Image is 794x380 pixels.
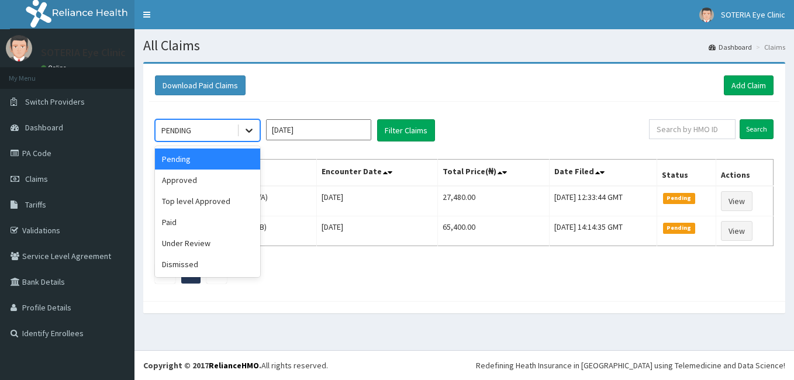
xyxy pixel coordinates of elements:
a: Online [41,64,69,72]
div: Under Review [155,233,260,254]
div: Redefining Heath Insurance in [GEOGRAPHIC_DATA] using Telemedicine and Data Science! [476,360,785,371]
span: SOTERIA Eye Clinic [721,9,785,20]
div: PENDING [161,125,191,136]
td: 27,480.00 [437,186,549,216]
td: 65,400.00 [437,216,549,246]
th: Actions [716,160,774,186]
span: Pending [663,223,695,233]
span: Switch Providers [25,96,85,107]
th: Status [657,160,716,186]
p: SOTERIA Eye Clinic [41,47,126,58]
a: View [721,191,752,211]
img: User Image [6,35,32,61]
a: Dashboard [709,42,752,52]
td: [DATE] [317,186,437,216]
img: User Image [699,8,714,22]
a: Add Claim [724,75,774,95]
div: Approved [155,170,260,191]
span: Dashboard [25,122,63,133]
div: Dismissed [155,254,260,275]
td: [DATE] 14:14:35 GMT [549,216,657,246]
a: RelianceHMO [209,360,259,371]
span: Tariffs [25,199,46,210]
input: Search [740,119,774,139]
input: Select Month and Year [266,119,371,140]
h1: All Claims [143,38,785,53]
button: Download Paid Claims [155,75,246,95]
th: Date Filed [549,160,657,186]
strong: Copyright © 2017 . [143,360,261,371]
span: Pending [663,193,695,203]
button: Filter Claims [377,119,435,141]
td: [DATE] 12:33:44 GMT [549,186,657,216]
td: [DATE] [317,216,437,246]
footer: All rights reserved. [134,350,794,380]
span: Claims [25,174,48,184]
input: Search by HMO ID [649,119,736,139]
li: Claims [753,42,785,52]
div: Paid [155,212,260,233]
a: View [721,221,752,241]
th: Total Price(₦) [437,160,549,186]
th: Encounter Date [317,160,437,186]
div: Top level Approved [155,191,260,212]
div: Pending [155,148,260,170]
